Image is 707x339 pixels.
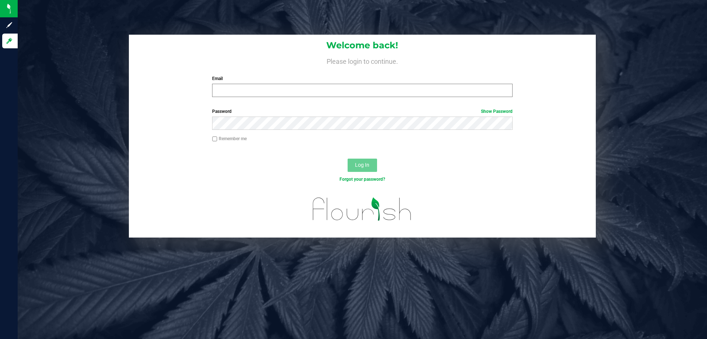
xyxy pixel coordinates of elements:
[6,37,13,45] inline-svg: Log in
[212,109,232,114] span: Password
[481,109,513,114] a: Show Password
[340,177,385,182] a: Forgot your password?
[6,21,13,29] inline-svg: Sign up
[212,135,247,142] label: Remember me
[355,162,369,168] span: Log In
[348,159,377,172] button: Log In
[129,56,596,65] h4: Please login to continue.
[129,41,596,50] h1: Welcome back!
[304,190,421,228] img: flourish_logo.svg
[212,136,217,142] input: Remember me
[212,75,512,82] label: Email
